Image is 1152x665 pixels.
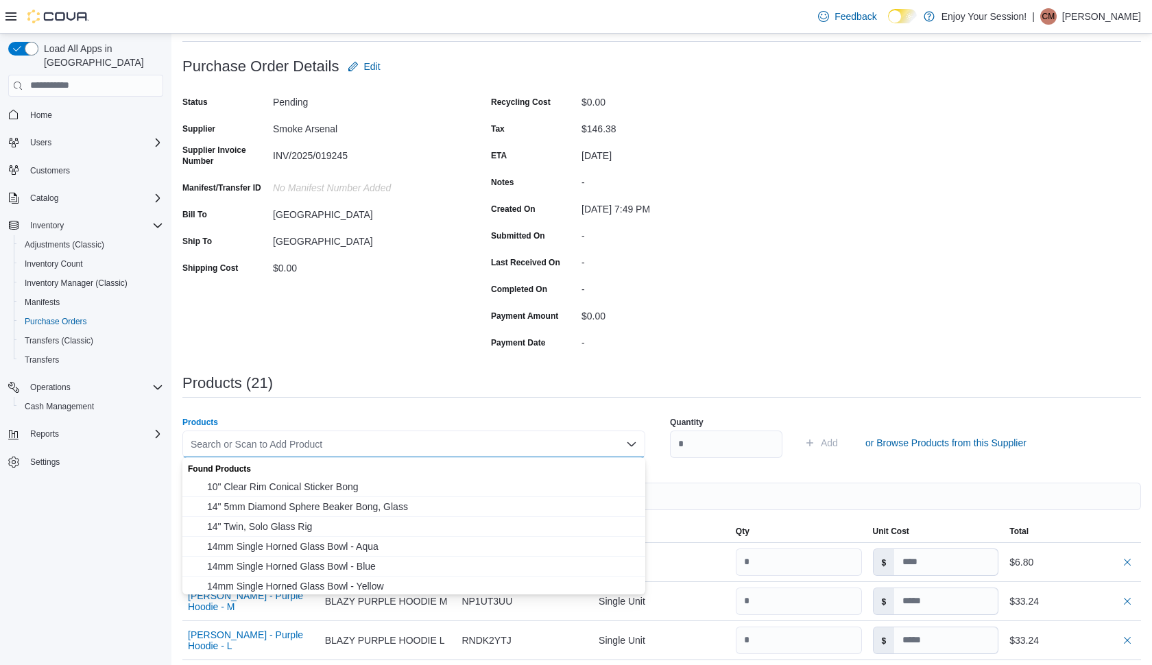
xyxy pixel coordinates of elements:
label: Completed On [491,284,547,295]
a: Customers [25,162,75,179]
a: Cash Management [19,398,99,415]
button: Reports [3,424,169,444]
button: Customers [3,160,169,180]
label: ETA [491,150,507,161]
span: 14" 5mm Diamond Sphere Beaker Bong, Glass [207,500,637,513]
span: Feedback [835,10,876,23]
label: Supplier [182,123,215,134]
span: BLAZY PURPLE HOODIE M [325,593,448,609]
span: Customers [25,162,163,179]
div: Single Unit [593,627,730,654]
a: Purchase Orders [19,313,93,330]
span: Inventory Manager (Classic) [25,278,128,289]
button: Unit [593,520,730,542]
button: Users [3,133,169,152]
span: 10" Clear Rim Conical Sticker Bong [207,480,637,494]
span: Total [1009,526,1029,537]
span: Edit [364,60,381,73]
button: Close list of options [626,439,637,450]
button: Inventory Count [14,254,169,274]
span: Operations [25,379,163,396]
button: Cash Management [14,397,169,416]
span: Inventory Manager (Classic) [19,275,163,291]
button: 10" Clear Rim Conical Sticker Bong [182,477,645,497]
div: - [581,171,765,188]
span: Cash Management [25,401,94,412]
span: 14mm Single Horned Glass Bowl - Aqua [207,540,637,553]
label: Shipping Cost [182,263,238,274]
label: Bill To [182,209,207,220]
button: Total [1004,520,1141,542]
span: Home [30,110,52,121]
button: 14mm Single Horned Glass Bowl - Blue [182,557,645,577]
span: Reports [25,426,163,442]
h3: Products (21) [182,375,273,391]
span: Inventory [25,217,163,234]
button: Unit Cost [867,520,1005,542]
button: Operations [25,379,76,396]
button: Edit [342,53,386,80]
p: | [1032,8,1035,25]
div: - [581,332,765,348]
span: Catalog [25,190,163,206]
label: Quantity [670,417,704,428]
div: [GEOGRAPHIC_DATA] [273,204,457,220]
a: Adjustments (Classic) [19,237,110,253]
div: $33.24 [1009,632,1136,649]
span: Settings [30,457,60,468]
p: [PERSON_NAME] [1062,8,1141,25]
div: Found Products [182,457,645,477]
a: Feedback [813,3,882,30]
div: Smoke Arsenal [273,118,457,134]
span: or Browse Products from this Supplier [865,436,1027,450]
span: 14" Twin, Solo Glass Rig [207,520,637,533]
span: Operations [30,382,71,393]
div: [GEOGRAPHIC_DATA] [273,230,457,247]
span: NP1UT3UU [461,593,512,609]
a: Home [25,107,58,123]
div: $0.00 [581,305,765,322]
div: [DATE] [581,145,765,161]
a: Settings [25,454,65,470]
label: $ [874,627,895,653]
button: Manifests [14,293,169,312]
div: Single Unit [593,588,730,615]
span: Inventory Count [25,258,83,269]
span: 14mm Single Horned Glass Bowl - Yellow [207,579,637,593]
span: Manifests [25,297,60,308]
div: Pending [273,91,457,108]
span: Home [25,106,163,123]
label: Last Received On [491,257,560,268]
span: Unit Cost [873,526,909,537]
label: Notes [491,177,514,188]
button: 14mm Single Horned Glass Bowl - Aqua [182,537,645,557]
span: Users [30,137,51,148]
button: Inventory [3,216,169,235]
button: or Browse Products from this Supplier [860,429,1032,457]
img: Cova [27,10,89,23]
h3: Purchase Order Details [182,58,339,75]
div: $0.00 [581,91,765,108]
button: Users [25,134,57,151]
label: Ship To [182,236,212,247]
div: - [581,225,765,241]
label: Products [182,417,218,428]
button: Operations [3,378,169,397]
span: Transfers [25,354,59,365]
p: Enjoy Your Session! [941,8,1027,25]
span: Users [25,134,163,151]
label: Created On [491,204,536,215]
span: BLAZY PURPLE HOODIE L [325,632,445,649]
span: Settings [25,453,163,470]
button: Inventory [25,217,69,234]
button: [PERSON_NAME] - Purple Hoodie - L [188,629,314,651]
button: Qty [730,520,867,542]
span: 14mm Single Horned Glass Bowl - Blue [207,559,637,573]
button: Purchase Orders [14,312,169,331]
span: Adjustments (Classic) [19,237,163,253]
label: $ [874,588,895,614]
span: Transfers [19,352,163,368]
div: [DATE] 7:49 PM [581,198,765,215]
span: Add [821,436,838,450]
